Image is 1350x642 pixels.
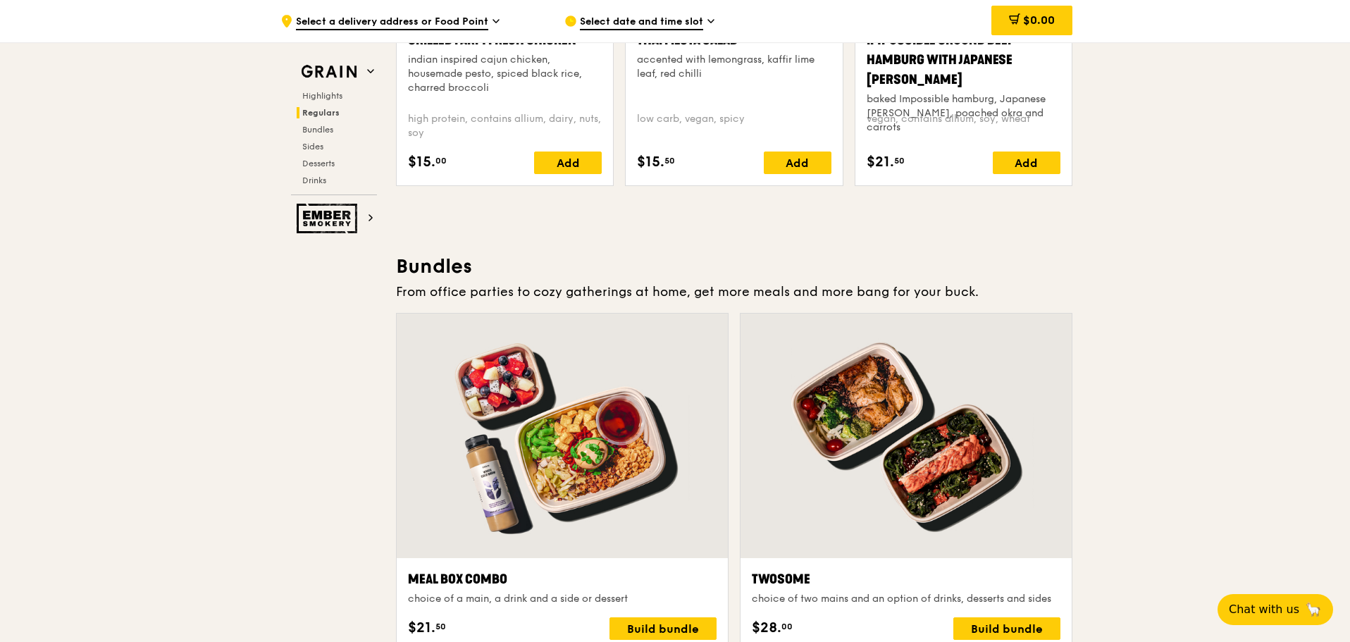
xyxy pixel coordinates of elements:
[297,204,361,233] img: Ember Smokery web logo
[302,159,335,168] span: Desserts
[1218,594,1333,625] button: Chat with us🦙
[609,617,717,640] div: Build bundle
[297,59,361,85] img: Grain web logo
[953,617,1060,640] div: Build bundle
[435,155,447,166] span: 00
[867,112,1060,140] div: vegan, contains allium, soy, wheat
[396,282,1072,302] div: From office parties to cozy gatherings at home, get more meals and more bang for your buck.
[435,621,446,632] span: 50
[637,112,831,140] div: low carb, vegan, spicy
[1305,601,1322,618] span: 🦙
[664,155,675,166] span: 50
[408,617,435,638] span: $21.
[408,592,717,606] div: choice of a main, a drink and a side or dessert
[396,254,1072,279] h3: Bundles
[408,112,602,140] div: high protein, contains allium, dairy, nuts, soy
[580,15,703,30] span: Select date and time slot
[302,125,333,135] span: Bundles
[302,142,323,152] span: Sides
[302,108,340,118] span: Regulars
[752,569,1060,589] div: Twosome
[408,53,602,95] div: indian inspired cajun chicken, housemade pesto, spiced black rice, charred broccoli
[894,155,905,166] span: 50
[637,53,831,81] div: accented with lemongrass, kaffir lime leaf, red chilli
[1023,13,1055,27] span: $0.00
[302,91,342,101] span: Highlights
[764,152,831,174] div: Add
[302,175,326,185] span: Drinks
[408,569,717,589] div: Meal Box Combo
[408,152,435,173] span: $15.
[993,152,1060,174] div: Add
[752,617,781,638] span: $28.
[296,15,488,30] span: Select a delivery address or Food Point
[867,30,1060,89] div: Impossible Ground Beef Hamburg with Japanese [PERSON_NAME]
[781,621,793,632] span: 00
[867,152,894,173] span: $21.
[637,152,664,173] span: $15.
[752,592,1060,606] div: choice of two mains and an option of drinks, desserts and sides
[1229,601,1299,618] span: Chat with us
[534,152,602,174] div: Add
[867,92,1060,135] div: baked Impossible hamburg, Japanese [PERSON_NAME], poached okra and carrots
